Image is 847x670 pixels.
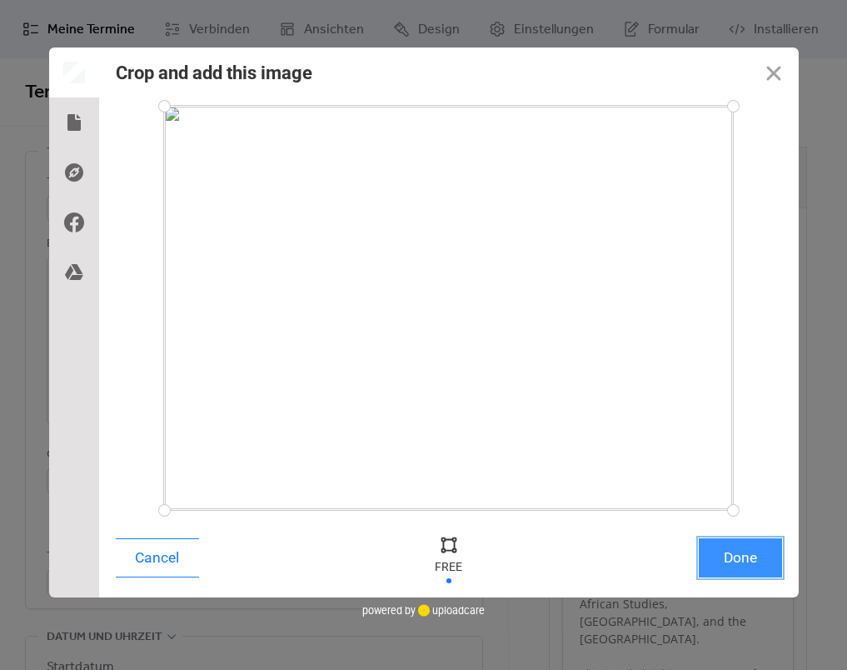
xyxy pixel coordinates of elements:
[699,538,782,577] button: Done
[362,597,485,622] div: powered by
[116,62,312,83] div: Crop and add this image
[749,47,799,97] button: Close
[116,538,199,577] button: Cancel
[49,197,99,247] div: Facebook
[49,247,99,297] div: Google Drive
[416,604,485,617] a: uploadcare
[49,97,99,147] div: Local Files
[49,147,99,197] div: Direct Link
[49,47,99,97] div: Preview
